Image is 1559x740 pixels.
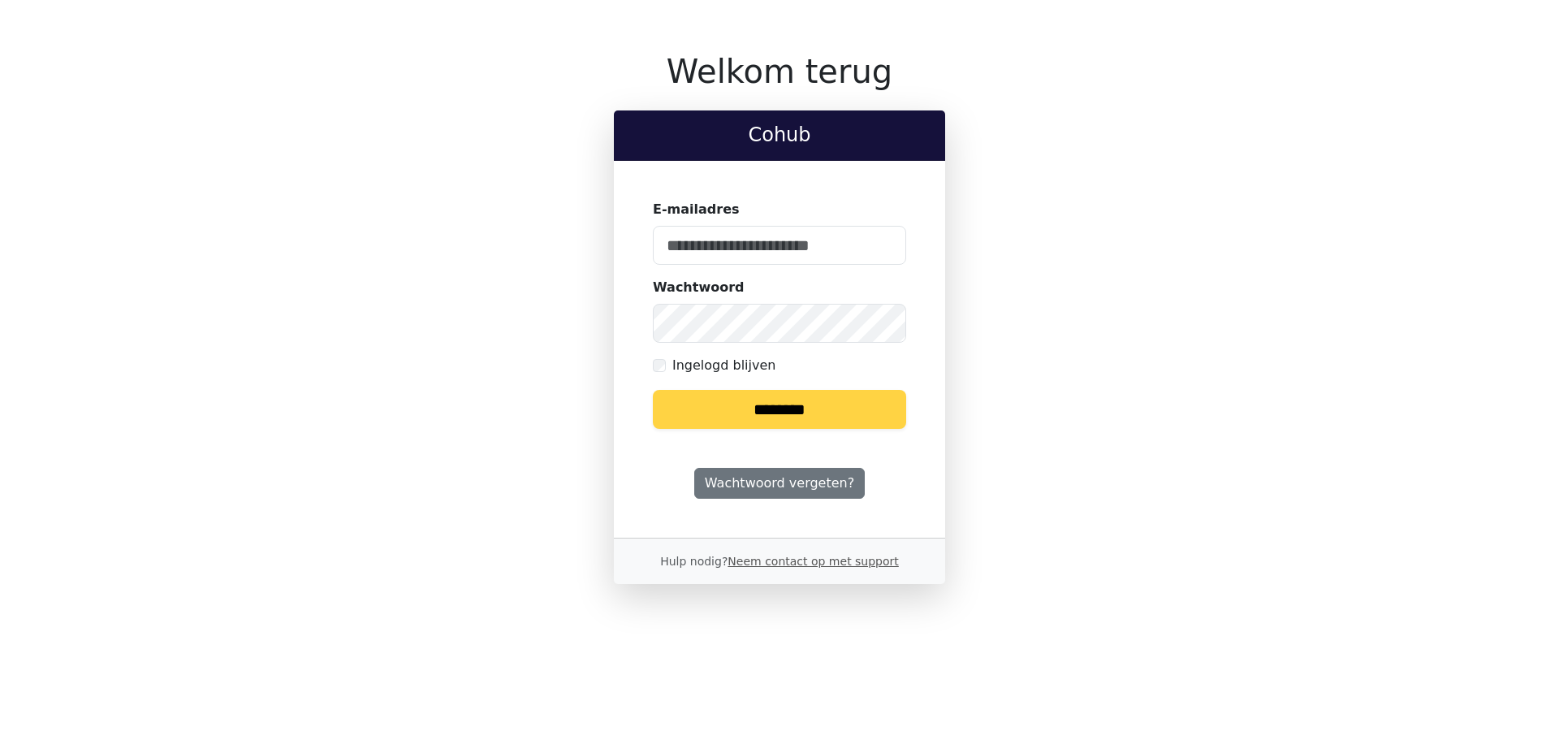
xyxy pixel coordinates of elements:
h2: Cohub [627,123,932,147]
a: Wachtwoord vergeten? [694,468,865,499]
small: Hulp nodig? [660,555,899,568]
a: Neem contact op met support [728,555,898,568]
label: Ingelogd blijven [672,356,775,375]
label: E-mailadres [653,200,740,219]
h1: Welkom terug [614,52,945,91]
label: Wachtwoord [653,278,745,297]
